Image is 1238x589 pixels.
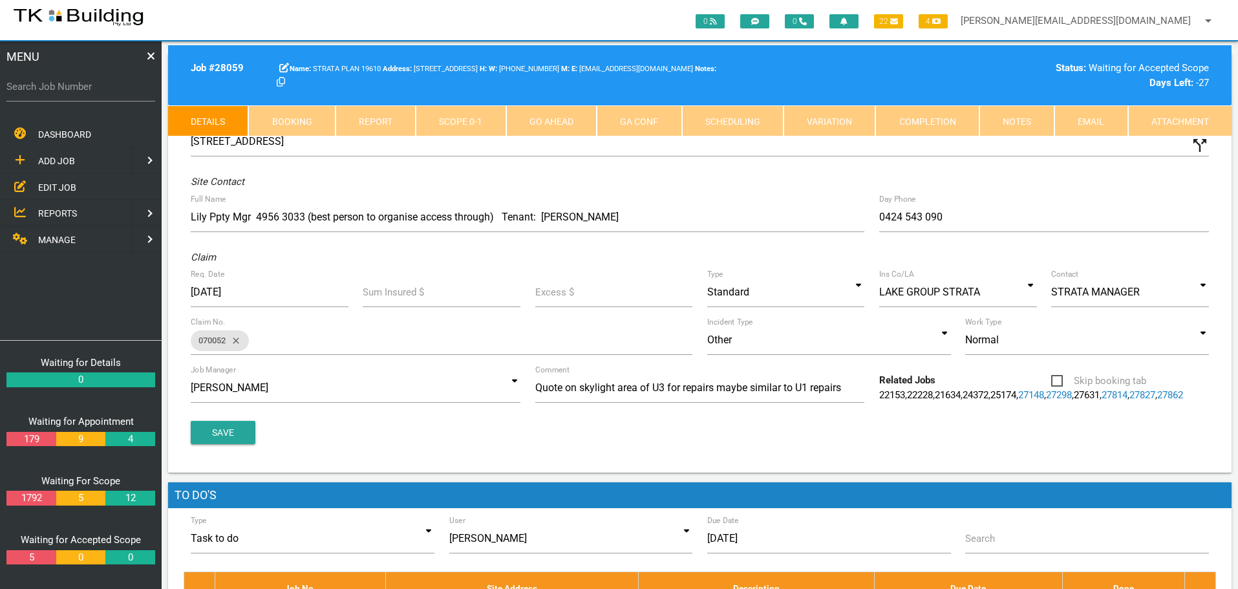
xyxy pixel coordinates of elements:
span: 0 [785,14,814,28]
a: 4 [105,432,155,447]
a: Waiting For Scope [41,475,120,487]
b: M: [561,65,570,73]
a: 27827 [1129,389,1155,401]
label: Day Phone [879,193,916,205]
span: 22 [874,14,903,28]
span: [PHONE_NUMBER] [489,65,559,73]
b: E: [571,65,577,73]
a: Completion [875,105,979,136]
label: Sum Insured $ [363,285,424,300]
a: Attachment [1128,105,1232,136]
span: REPORTS [38,208,77,219]
label: Job Manager [191,364,236,376]
span: MANAGE [38,235,76,245]
div: , , , , , , , , , , [872,373,1044,402]
a: 21634 [935,389,961,401]
label: Ins Co/LA [879,268,914,280]
span: [STREET_ADDRESS] [383,65,478,73]
a: 1792 [6,491,56,506]
a: 27862 [1157,389,1183,401]
i: close [226,330,241,351]
a: Go Ahead [506,105,597,136]
label: Excess $ [535,285,574,300]
span: STRATA PLAN 19610 [290,65,381,73]
label: Search Job Number [6,80,155,94]
a: Variation [784,105,875,136]
label: Contact [1051,268,1078,280]
b: Notes: [695,65,716,73]
label: User [449,515,465,526]
label: Comment [535,364,570,376]
a: 5 [56,491,105,506]
label: Full Name [191,193,226,205]
a: Booking [248,105,335,136]
h1: To Do's [168,482,1232,508]
a: Click here copy customer information. [277,77,285,89]
label: Search [965,531,995,546]
a: 5 [6,550,56,565]
label: Type [191,515,207,526]
a: Notes [979,105,1054,136]
button: Save [191,421,255,444]
i: Click to show custom address field [1190,136,1210,155]
label: Due Date [707,515,739,526]
a: 24372 [963,389,988,401]
b: W: [489,65,497,73]
b: Name: [290,65,311,73]
a: 0 [105,550,155,565]
a: Scheduling [682,105,784,136]
a: Details [168,105,248,136]
a: Waiting for Appointment [28,416,134,427]
div: 070052 [191,330,249,351]
i: Claim [191,252,216,263]
b: H: [480,65,487,73]
a: 22153 [879,389,905,401]
label: Work Type [965,316,1001,328]
span: 0 [696,14,725,28]
a: 27631 [1074,389,1100,401]
a: 179 [6,432,56,447]
span: EDIT JOB [38,182,76,192]
label: Claim No. [191,316,226,328]
a: 27298 [1046,389,1072,401]
a: 25174 [990,389,1016,401]
label: Type [707,268,723,280]
a: Scope 0-1 [416,105,506,136]
span: Home Phone [480,65,489,73]
a: GA Conf [597,105,681,136]
span: Skip booking tab [1051,373,1146,389]
a: 27148 [1018,389,1044,401]
a: Email [1054,105,1127,136]
a: 27814 [1102,389,1127,401]
span: 4 [919,14,948,28]
a: Waiting for Details [41,357,121,369]
b: Address: [383,65,412,73]
label: Req. Date [191,268,224,280]
i: Site Contact [191,176,244,187]
a: 22228 [907,389,933,401]
div: Waiting for Accepted Scope -27 [965,61,1209,90]
b: Days Left: [1149,77,1193,89]
b: Related Jobs [879,374,935,386]
label: Incident Type [707,316,752,328]
span: MENU [6,48,39,65]
a: 12 [105,491,155,506]
a: 0 [6,372,155,387]
b: Status: [1056,62,1086,74]
span: DASHBOARD [38,129,91,140]
a: Waiting for Accepted Scope [21,534,141,546]
a: Report [336,105,416,136]
a: 0 [56,550,105,565]
b: Job # 28059 [191,62,244,74]
span: ADD JOB [38,156,75,166]
a: 9 [56,432,105,447]
span: [EMAIL_ADDRESS][DOMAIN_NAME] [571,65,693,73]
img: s3file [13,6,144,27]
